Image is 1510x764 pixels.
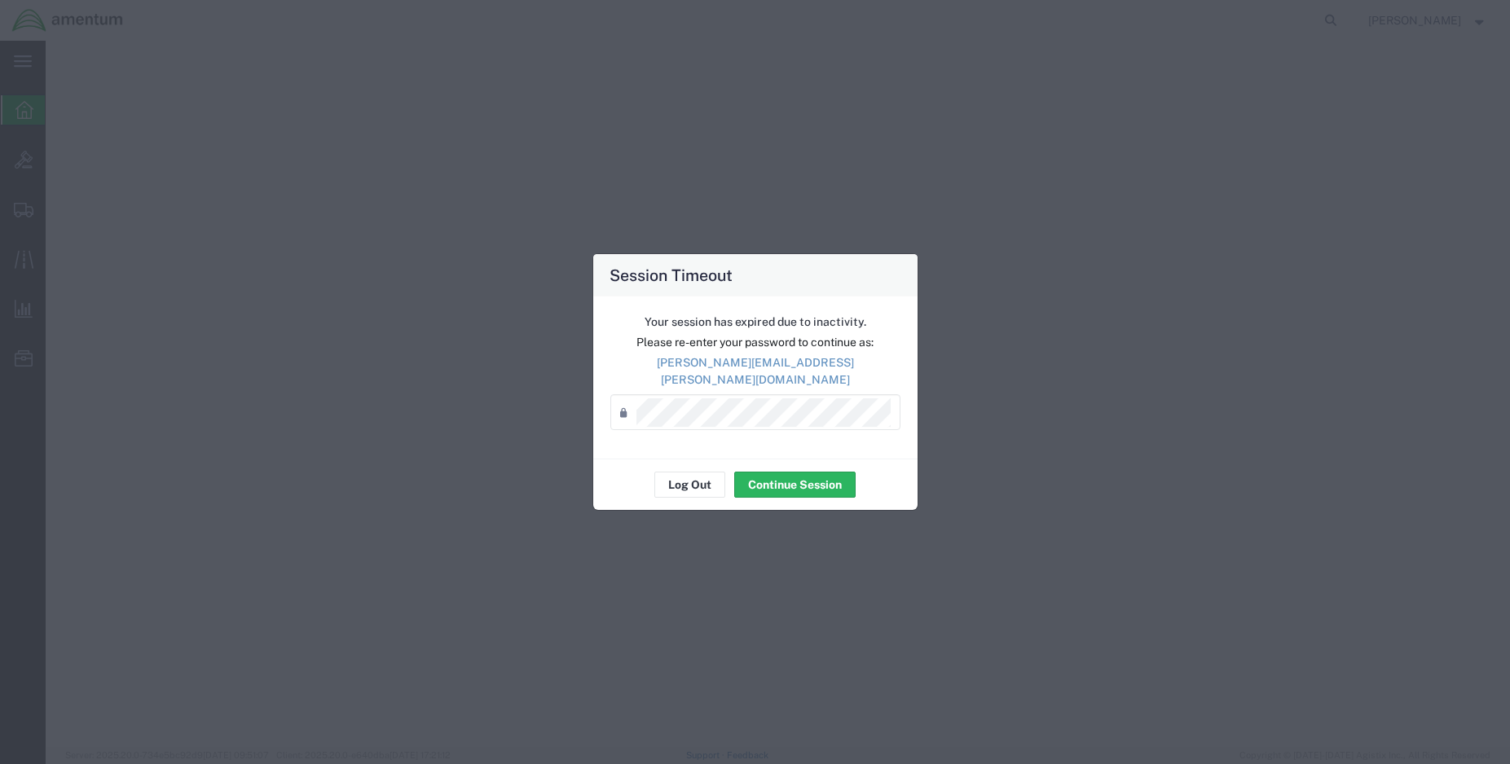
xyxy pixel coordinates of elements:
[610,334,900,351] p: Please re-enter your password to continue as:
[610,314,900,331] p: Your session has expired due to inactivity.
[654,472,725,498] button: Log Out
[610,263,733,287] h4: Session Timeout
[734,472,856,498] button: Continue Session
[610,354,900,389] p: [PERSON_NAME][EMAIL_ADDRESS][PERSON_NAME][DOMAIN_NAME]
